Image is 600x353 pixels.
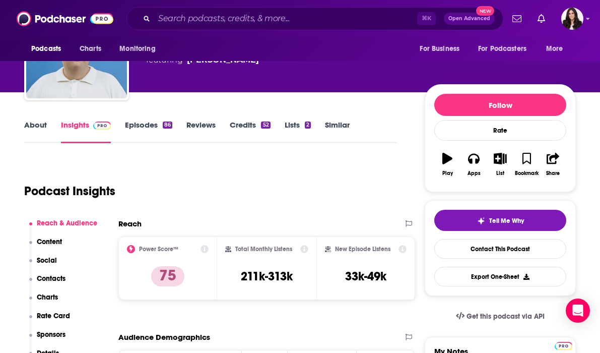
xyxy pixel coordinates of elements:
a: Credits52 [230,120,270,143]
a: Reviews [186,120,216,143]
span: More [546,42,563,56]
h2: Power Score™ [139,246,178,253]
img: Podchaser - Follow, Share and Rate Podcasts [17,9,113,28]
div: Bookmark [515,170,539,177]
button: Export One-Sheet [434,267,566,286]
span: Monitoring [119,42,155,56]
a: Episodes86 [125,120,172,143]
button: List [487,146,513,183]
div: Play [442,170,453,177]
span: Tell Me Why [489,217,524,225]
span: Logged in as RebeccaShapiro [561,8,583,30]
h3: 33k-49k [345,269,386,284]
h1: Podcast Insights [24,184,115,199]
div: 86 [163,122,172,129]
button: Play [434,146,460,183]
p: 75 [151,266,184,286]
p: Charts [37,293,58,302]
button: tell me why sparkleTell Me Why [434,210,566,231]
h3: 211k-313k [241,269,293,284]
span: Get this podcast via API [466,312,545,321]
a: Show notifications dropdown [508,10,525,27]
button: Charts [29,293,58,312]
button: Reach & Audience [29,219,98,238]
div: Apps [468,170,481,177]
button: Sponsors [29,330,66,349]
div: 52 [261,122,270,129]
button: Social [29,256,57,275]
button: Apps [460,146,487,183]
div: List [496,170,504,177]
a: Get this podcast via API [448,304,553,329]
a: Contact This Podcast [434,239,566,259]
button: Follow [434,94,566,116]
div: Rate [434,120,566,141]
a: InsightsPodchaser Pro [61,120,111,143]
img: Podchaser Pro [555,342,572,350]
h2: New Episode Listens [335,246,390,253]
a: Show notifications dropdown [534,10,549,27]
div: 2 [305,122,311,129]
h2: Total Monthly Listens [235,246,292,253]
a: Charts [73,39,107,58]
a: About [24,120,47,143]
p: Rate Card [37,312,70,320]
a: Similar [325,120,350,143]
div: Open Intercom Messenger [566,299,590,323]
p: Social [37,256,57,265]
img: User Profile [561,8,583,30]
div: Search podcasts, credits, & more... [126,7,503,30]
input: Search podcasts, credits, & more... [154,11,417,27]
button: open menu [112,39,168,58]
img: Podchaser Pro [93,122,111,130]
h2: Audience Demographics [118,332,210,342]
button: Show profile menu [561,8,583,30]
button: Content [29,238,62,256]
h2: Reach [118,219,142,228]
span: For Podcasters [478,42,526,56]
button: open menu [24,39,74,58]
span: New [476,6,494,16]
button: Rate Card [29,312,71,330]
button: Contacts [29,274,66,293]
p: Contacts [37,274,65,283]
button: Open AdvancedNew [444,13,495,25]
button: open menu [413,39,472,58]
span: Open Advanced [448,16,490,21]
span: Charts [80,42,101,56]
span: Podcasts [31,42,61,56]
img: tell me why sparkle [477,217,485,225]
span: ⌘ K [417,12,436,25]
p: Content [37,238,62,246]
button: Bookmark [513,146,540,183]
a: Lists2 [285,120,311,143]
p: Reach & Audience [37,219,97,227]
button: open menu [472,39,541,58]
span: For Business [420,42,459,56]
p: Sponsors [37,330,65,339]
div: Share [546,170,560,177]
button: Share [540,146,566,183]
a: Pro website [555,340,572,350]
button: open menu [539,39,576,58]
